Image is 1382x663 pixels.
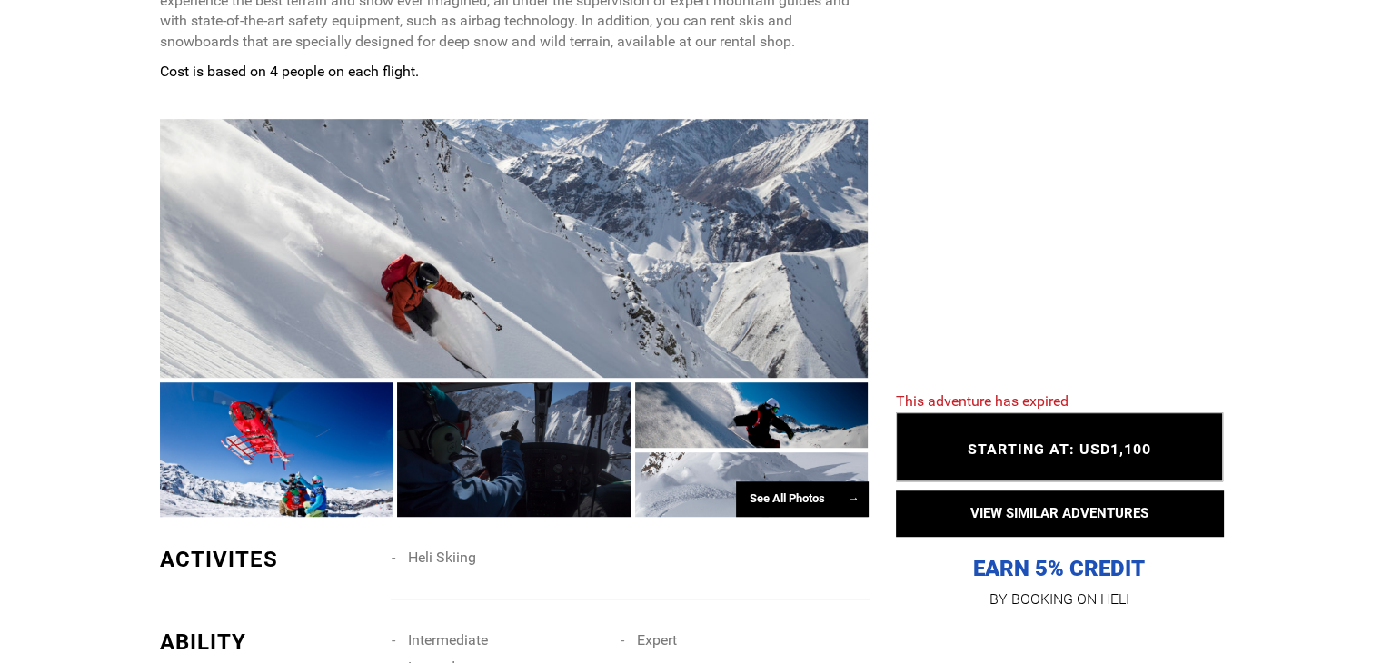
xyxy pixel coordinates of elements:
[896,588,1223,613] p: BY BOOKING ON HELI
[968,441,1151,459] span: STARTING AT: USD1,100
[160,627,378,658] div: ABILITY
[636,631,676,648] span: Expert
[736,481,869,517] div: See All Photos
[896,393,1069,411] span: This adventure has expired
[407,631,487,648] span: Intermediate
[407,549,475,566] span: Heli Skiing
[160,63,419,80] strong: Cost is based on 4 people on each flight.
[160,544,378,575] div: ACTIVITES
[848,491,860,505] span: →
[896,491,1223,537] button: VIEW SIMILAR ADVENTURES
